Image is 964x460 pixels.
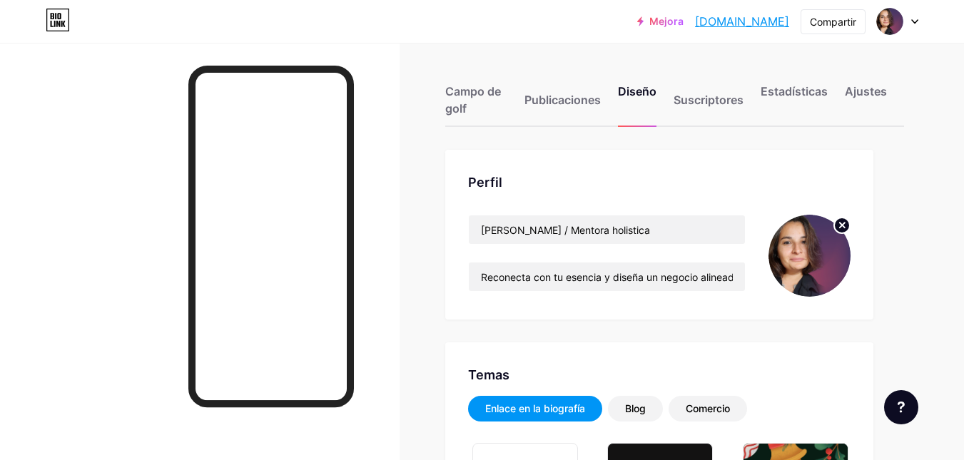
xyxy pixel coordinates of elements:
font: Blog [625,402,646,414]
input: Nombre [469,215,745,244]
input: Biografía [469,262,745,291]
img: Belén Castaño [876,8,903,35]
font: Temas [468,367,509,382]
a: [DOMAIN_NAME] [695,13,789,30]
font: Compartir [810,16,856,28]
font: Perfil [468,175,502,190]
font: Campo de golf [445,84,501,116]
font: Mejora [649,15,684,27]
font: Suscriptores [674,93,744,107]
font: Publicaciones [524,93,601,107]
font: Estadísticas [761,84,828,98]
font: Comercio [686,402,730,414]
font: Enlace en la biografía [485,402,585,414]
font: Diseño [618,84,656,98]
font: Ajustes [845,84,887,98]
img: Belén Castaño [768,215,851,297]
font: [DOMAIN_NAME] [695,14,789,29]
